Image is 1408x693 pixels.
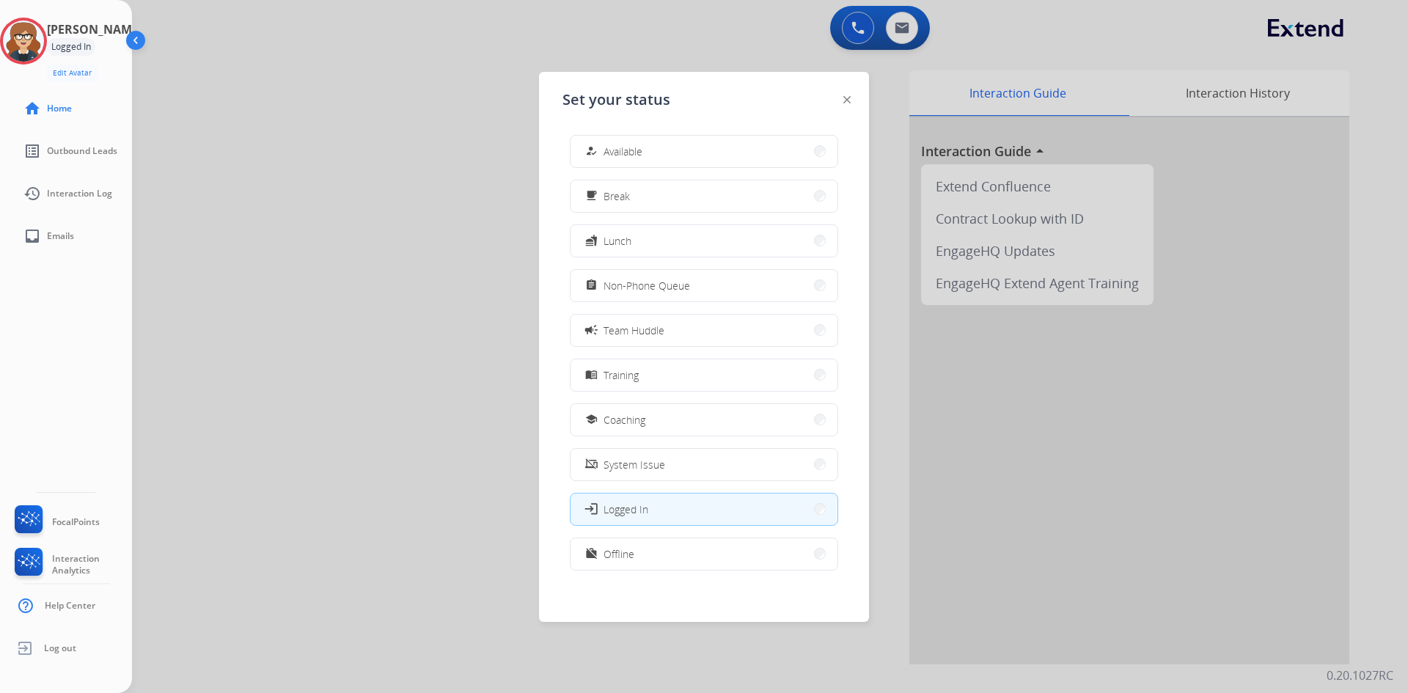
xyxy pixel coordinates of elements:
a: FocalPoints [12,505,100,539]
mat-icon: fastfood [585,235,598,247]
button: Logged In [571,494,837,525]
mat-icon: work_off [585,548,598,560]
mat-icon: inbox [23,227,41,245]
span: FocalPoints [52,516,100,528]
mat-icon: history [23,185,41,202]
h3: [PERSON_NAME] [47,21,142,38]
span: Interaction Log [47,188,112,199]
span: Help Center [45,600,95,612]
img: close-button [843,96,851,103]
span: Logged In [604,502,648,517]
div: Logged In [47,38,95,56]
span: Offline [604,546,634,562]
span: Emails [47,230,74,242]
button: Training [571,359,837,391]
img: avatar [3,21,44,62]
mat-icon: list_alt [23,142,41,160]
span: Set your status [562,89,670,110]
mat-icon: free_breakfast [585,190,598,202]
button: Available [571,136,837,167]
mat-icon: how_to_reg [585,145,598,158]
span: Non-Phone Queue [604,278,690,293]
button: Edit Avatar [47,65,98,81]
span: Break [604,188,630,204]
span: Outbound Leads [47,145,117,157]
button: Lunch [571,225,837,257]
span: Coaching [604,412,645,428]
button: Coaching [571,404,837,436]
span: Team Huddle [604,323,664,338]
mat-icon: assignment [585,279,598,292]
p: 0.20.1027RC [1327,667,1393,684]
button: System Issue [571,449,837,480]
button: Offline [571,538,837,570]
a: Interaction Analytics [12,548,132,582]
button: Break [571,180,837,212]
span: Log out [44,642,76,654]
mat-icon: login [584,502,598,516]
span: System Issue [604,457,665,472]
span: Interaction Analytics [52,553,132,576]
span: Training [604,367,639,383]
button: Team Huddle [571,315,837,346]
mat-icon: school [585,414,598,426]
button: Non-Phone Queue [571,270,837,301]
mat-icon: home [23,100,41,117]
mat-icon: menu_book [585,369,598,381]
span: Available [604,144,642,159]
span: Lunch [604,233,631,249]
mat-icon: phonelink_off [585,458,598,471]
span: Home [47,103,72,114]
mat-icon: campaign [584,323,598,337]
